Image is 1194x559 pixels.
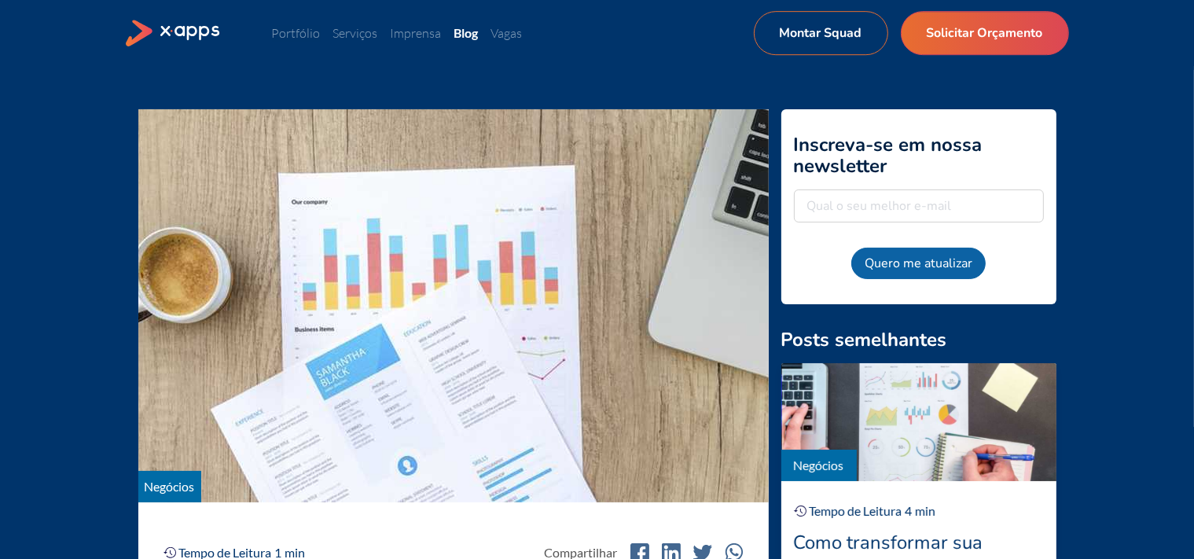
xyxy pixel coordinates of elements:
[901,11,1069,55] a: Solicitar Orçamento
[272,25,321,41] a: Portfólio
[391,25,442,41] a: Imprensa
[794,189,1044,222] input: Qual o seu melhor e-mail
[810,502,902,520] div: Tempo de Leitura
[794,134,1044,177] h2: Inscreva-se em nossa newsletter
[754,11,888,55] a: Montar Squad
[916,502,936,520] div: min
[491,25,523,41] a: Vagas
[794,458,844,473] a: Negócios
[851,248,986,279] button: Quero me atualizar
[781,329,1056,351] h2: Posts semelhantes
[906,502,913,520] div: 4
[333,25,378,41] a: Serviços
[145,479,195,494] a: Negócios
[454,25,479,40] a: Blog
